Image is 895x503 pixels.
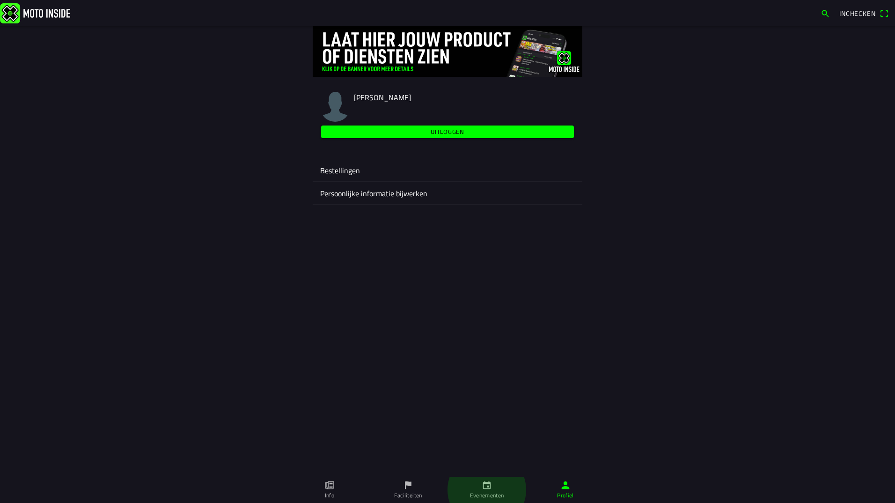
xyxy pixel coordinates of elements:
[320,165,575,176] ion-label: Bestellingen
[560,480,571,490] ion-icon: person
[470,491,504,500] ion-label: Evenementen
[320,188,575,199] ion-label: Persoonlijke informatie bijwerken
[320,92,350,122] img: moto-inside-avatar.png
[835,5,893,21] a: Incheckenqr scanner
[394,491,422,500] ion-label: Faciliteiten
[325,491,334,500] ion-label: Info
[482,480,492,490] ion-icon: calendar
[324,480,335,490] ion-icon: paper
[313,26,582,77] img: 4Lg0uCZZgYSq9MW2zyHRs12dBiEH1AZVHKMOLPl0.jpg
[816,5,835,21] a: search
[557,491,574,500] ion-label: Profiel
[321,126,574,138] ion-button: Uitloggen
[354,92,411,103] span: [PERSON_NAME]
[403,480,413,490] ion-icon: flag
[839,8,876,18] span: Inchecken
